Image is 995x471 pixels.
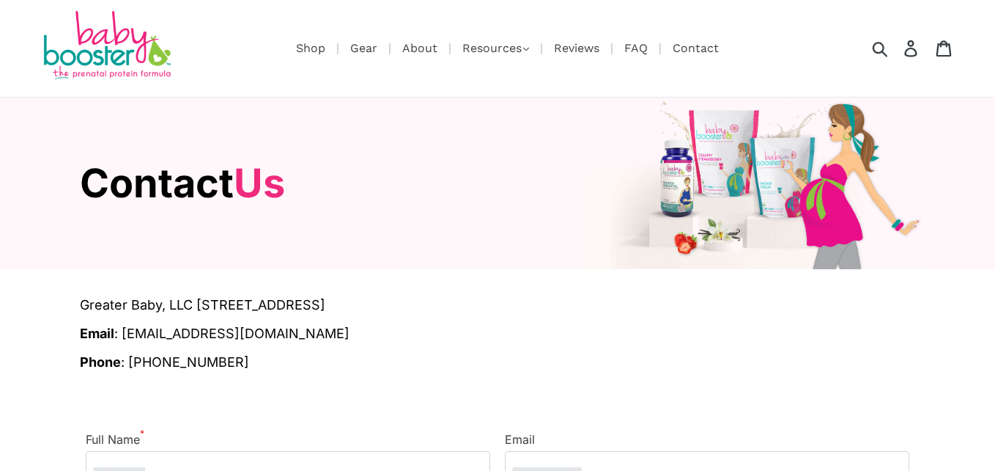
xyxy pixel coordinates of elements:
a: FAQ [617,39,655,57]
a: About [395,39,445,57]
a: Shop [289,39,333,57]
a: Phone: [PHONE_NUMBER] [80,354,249,370]
b: Email [80,326,114,341]
label: Full Name [86,431,144,448]
input: Search [877,32,917,65]
span: Contact [80,159,285,207]
button: Resources [455,37,536,59]
a: Reviews [547,39,607,57]
span: : [EMAIL_ADDRESS][DOMAIN_NAME] [80,326,349,341]
a: Email: [EMAIL_ADDRESS][DOMAIN_NAME] [80,326,349,341]
span: Us [234,159,285,207]
span: : [PHONE_NUMBER] [80,354,249,370]
span: Greater Baby, LLC [STREET_ADDRESS] [80,295,915,316]
img: Baby Booster Prenatal Protein Supplements [40,11,172,82]
a: Contact [665,39,726,57]
a: Gear [343,39,385,57]
label: Email [505,431,535,448]
b: Phone [80,354,121,370]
